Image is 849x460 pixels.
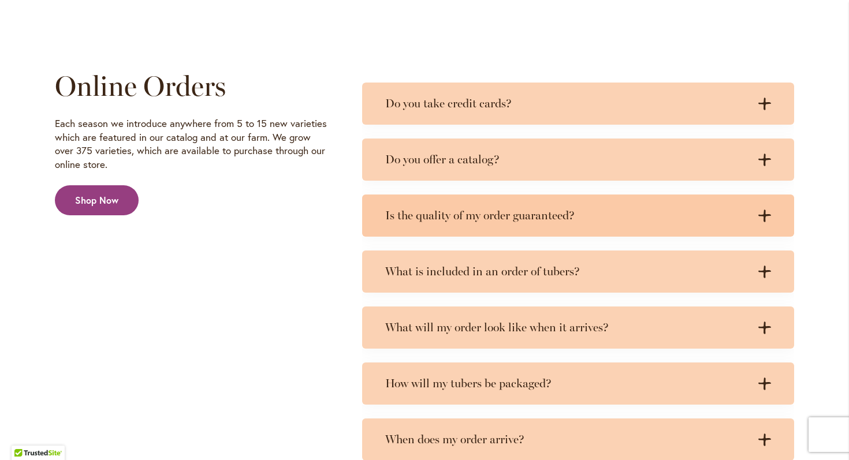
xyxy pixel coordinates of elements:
[75,194,118,207] span: Shop Now
[385,320,748,335] h3: What will my order look like when it arrives?
[385,152,748,167] h3: Do you offer a catalog?
[385,208,748,223] h3: Is the quality of my order guaranteed?
[385,376,748,391] h3: How will my tubers be packaged?
[362,250,794,293] summary: What is included in an order of tubers?
[385,96,748,111] h3: Do you take credit cards?
[55,70,329,102] h2: Online Orders
[362,83,794,125] summary: Do you take credit cards?
[362,306,794,349] summary: What will my order look like when it arrives?
[55,117,329,172] p: Each season we introduce anywhere from 5 to 15 new varieties which are featured in our catalog an...
[362,362,794,405] summary: How will my tubers be packaged?
[55,185,139,215] a: Shop Now
[362,195,794,237] summary: Is the quality of my order guaranteed?
[385,264,748,279] h3: What is included in an order of tubers?
[362,139,794,181] summary: Do you offer a catalog?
